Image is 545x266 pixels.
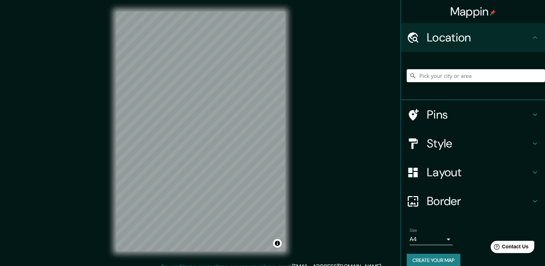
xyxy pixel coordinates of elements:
[401,100,545,129] div: Pins
[401,23,545,52] div: Location
[427,194,531,208] h4: Border
[401,187,545,216] div: Border
[427,107,531,122] h4: Pins
[450,4,496,19] h4: Mappin
[401,129,545,158] div: Style
[116,12,285,251] canvas: Map
[401,158,545,187] div: Layout
[273,239,282,248] button: Toggle attribution
[427,30,531,45] h4: Location
[481,238,537,258] iframe: Help widget launcher
[410,234,453,245] div: A4
[407,69,545,82] input: Pick your city or area
[410,227,417,234] label: Size
[427,165,531,179] h4: Layout
[427,136,531,151] h4: Style
[490,10,496,15] img: pin-icon.png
